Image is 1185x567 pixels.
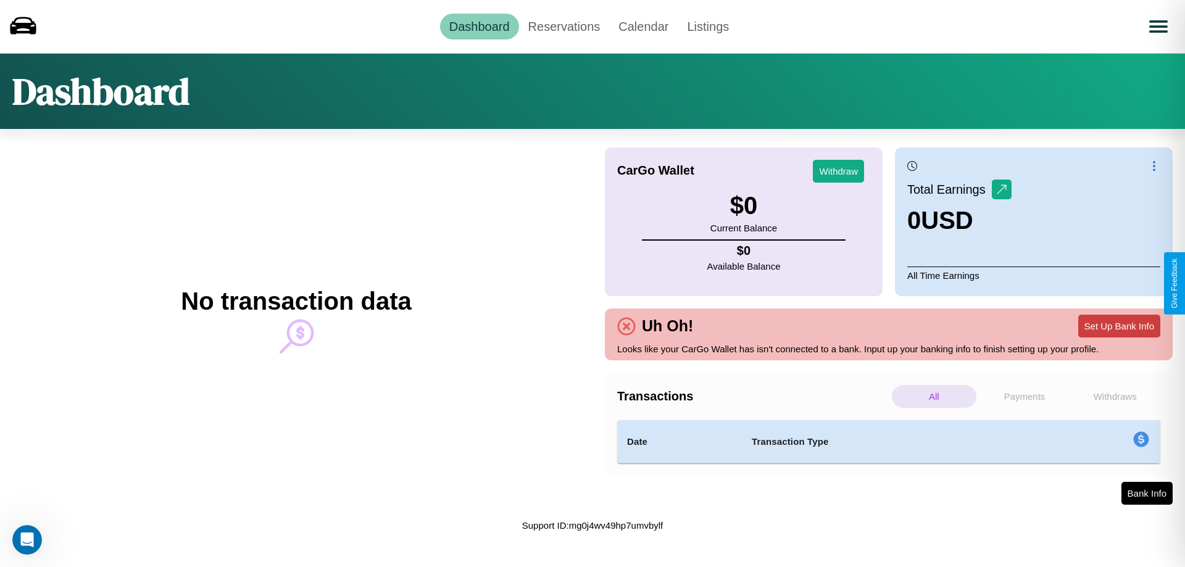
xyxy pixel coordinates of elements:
[907,178,992,201] p: Total Earnings
[1141,9,1176,44] button: Open menu
[617,341,1160,357] p: Looks like your CarGo Wallet has isn't connected to a bank. Input up your banking info to finish ...
[983,385,1067,408] p: Payments
[617,163,694,178] h4: CarGo Wallet
[907,207,1012,234] h3: 0 USD
[522,517,663,534] p: Support ID: mg0j4wv49hp7umvbylf
[752,434,1032,449] h4: Transaction Type
[907,267,1160,284] p: All Time Earnings
[710,192,777,220] h3: $ 0
[1121,482,1173,505] button: Bank Info
[892,385,976,408] p: All
[1073,385,1157,408] p: Withdraws
[617,420,1160,463] table: simple table
[678,14,738,39] a: Listings
[12,66,189,117] h1: Dashboard
[12,525,42,555] iframe: Intercom live chat
[181,288,411,315] h2: No transaction data
[1078,315,1160,337] button: Set Up Bank Info
[519,14,610,39] a: Reservations
[707,244,781,258] h4: $ 0
[1170,259,1179,308] div: Give Feedback
[617,389,889,404] h4: Transactions
[813,160,864,183] button: Withdraw
[627,434,732,449] h4: Date
[710,220,777,236] p: Current Balance
[609,14,678,39] a: Calendar
[636,317,699,335] h4: Uh Oh!
[707,258,781,275] p: Available Balance
[440,14,519,39] a: Dashboard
